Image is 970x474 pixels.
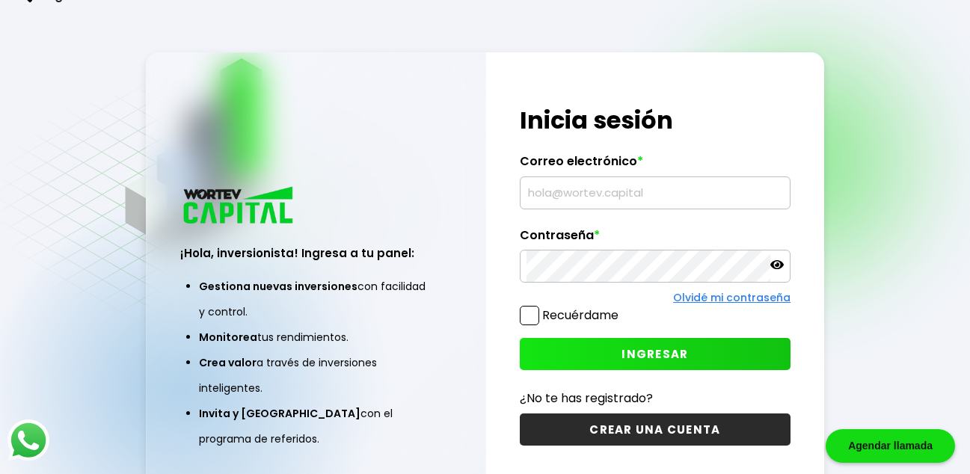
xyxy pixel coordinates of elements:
span: Gestiona nuevas inversiones [199,279,357,294]
p: ¿No te has registrado? [520,389,791,407]
label: Contraseña [520,228,791,250]
a: Olvidé mi contraseña [673,290,791,305]
img: logo_wortev_capital [180,185,298,229]
li: con facilidad y control. [199,274,432,324]
button: CREAR UNA CUENTA [520,413,791,446]
button: INGRESAR [520,338,791,370]
label: Correo electrónico [520,154,791,176]
input: hola@wortev.capital [527,177,784,209]
a: ¿No te has registrado?CREAR UNA CUENTA [520,389,791,446]
span: Monitorea [199,330,257,345]
li: tus rendimientos. [199,324,432,350]
div: Agendar llamada [826,429,955,463]
li: a través de inversiones inteligentes. [199,350,432,401]
span: Invita y [GEOGRAPHIC_DATA] [199,406,360,421]
span: Crea valor [199,355,257,370]
img: logos_whatsapp-icon.242b2217.svg [7,419,49,461]
h1: Inicia sesión [520,102,791,138]
label: Recuérdame [542,307,618,324]
span: INGRESAR [621,346,688,362]
h3: ¡Hola, inversionista! Ingresa a tu panel: [180,244,451,262]
li: con el programa de referidos. [199,401,432,452]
